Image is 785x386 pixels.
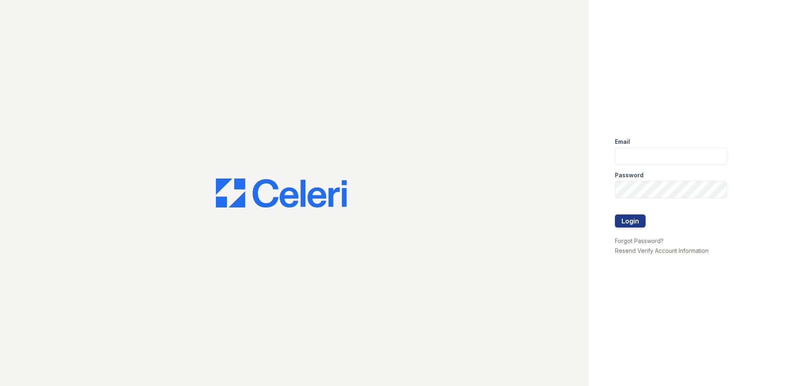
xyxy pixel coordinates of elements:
[615,138,630,146] label: Email
[615,214,646,228] button: Login
[615,237,664,244] a: Forgot Password?
[615,247,709,254] a: Resend Verify Account Information
[615,171,644,179] label: Password
[216,178,347,208] img: CE_Logo_Blue-a8612792a0a2168367f1c8372b55b34899dd931a85d93a1a3d3e32e68fde9ad4.png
